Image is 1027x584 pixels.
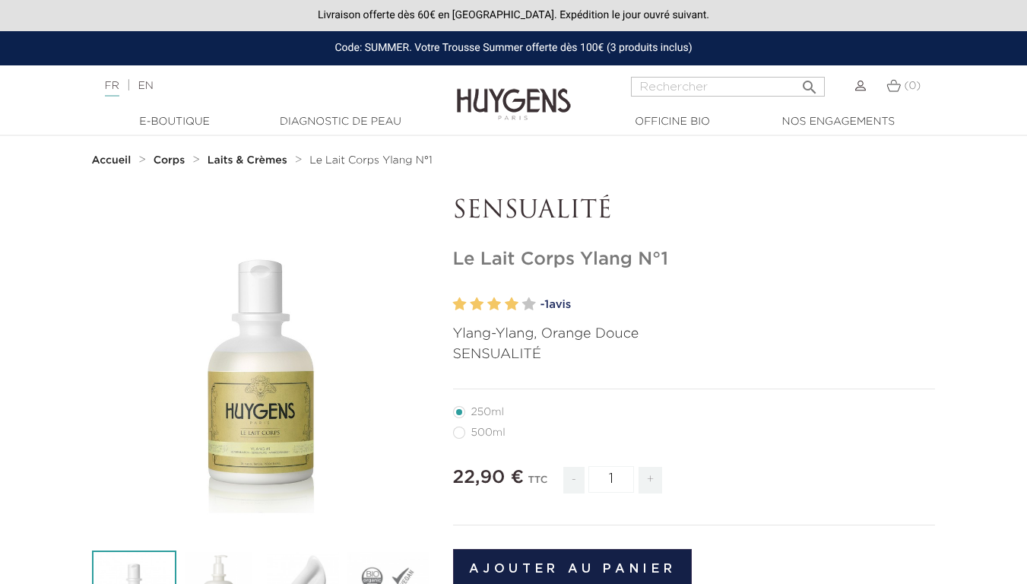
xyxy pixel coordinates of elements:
label: 2 [470,294,483,316]
span: Le Lait Corps Ylang N°1 [309,155,433,166]
a: -1avis [540,294,936,316]
label: 250ml [453,406,522,418]
h1: Le Lait Corps Ylang N°1 [453,249,936,271]
a: Officine Bio [597,114,749,130]
span: 22,90 € [453,468,524,487]
p: SENSUALITÉ [453,344,936,365]
strong: Laits & Crèmes [208,155,287,166]
label: 4 [505,294,518,316]
p: Ylang-Ylang, Orange Douce [453,324,936,344]
input: Rechercher [631,77,825,97]
span: - [563,467,585,494]
a: Le Lait Corps Ylang N°1 [309,154,433,167]
a: Accueil [92,154,135,167]
span: + [639,467,663,494]
p: SENSUALITÉ [453,197,936,226]
a: FR [105,81,119,97]
img: Huygens [457,64,571,122]
a: Diagnostic de peau [265,114,417,130]
a: EN [138,81,153,91]
label: 500ml [453,427,524,439]
label: 5 [522,294,536,316]
a: Corps [154,154,189,167]
button:  [796,72,823,93]
input: Quantité [588,466,634,493]
div: TTC [528,464,547,505]
label: 1 [453,294,467,316]
label: 3 [487,294,501,316]
strong: Corps [154,155,185,166]
strong: Accueil [92,155,132,166]
a: Laits & Crèmes [208,154,291,167]
div: | [97,77,417,95]
a: Nos engagements [762,114,914,130]
span: (0) [904,81,921,91]
span: 1 [544,299,549,310]
i:  [800,74,819,92]
a: E-Boutique [99,114,251,130]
